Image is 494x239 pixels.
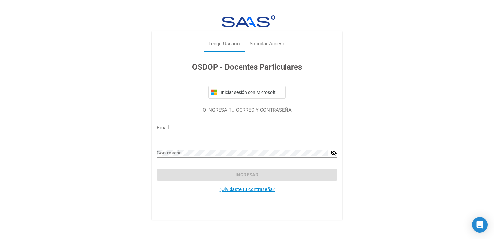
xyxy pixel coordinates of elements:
[250,40,285,48] div: Solicitar Acceso
[235,172,259,178] span: Ingresar
[472,217,488,233] div: Open Intercom Messenger
[157,107,337,114] p: O INGRESÁ TU CORREO Y CONTRASEÑA
[157,169,337,181] button: Ingresar
[330,149,337,157] mat-icon: visibility_off
[209,40,240,48] div: Tengo Usuario
[220,90,283,95] span: Iniciar sesión con Microsoft
[157,61,337,73] h3: OSDOP - Docentes Particulares
[219,187,275,192] a: ¿Olvidaste tu contraseña?
[208,86,286,99] button: Iniciar sesión con Microsoft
